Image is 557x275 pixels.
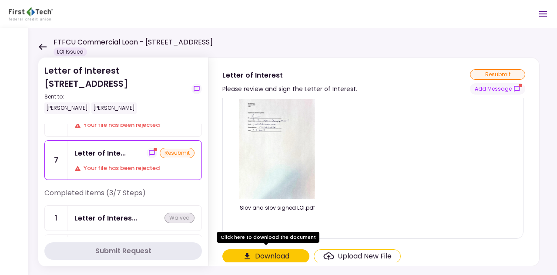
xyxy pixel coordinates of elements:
[95,246,151,256] div: Submit Request
[44,93,188,101] div: Sent to:
[164,213,195,223] div: waived
[470,69,525,80] div: resubmit
[44,188,202,205] div: Completed items (3/7 Steps)
[160,148,195,158] div: resubmit
[74,148,126,159] div: Letter of Interest
[147,148,157,158] button: show-messages
[9,7,53,20] img: Partner icon
[44,64,188,114] div: Letter of Interest [STREET_ADDRESS]
[222,84,357,94] div: Please review and sign the Letter of Interest.
[44,140,202,180] a: 7Letter of Interestshow-messagesresubmitYour file has been rejected
[74,213,137,224] div: Letter of Interest
[54,48,87,56] div: LOI Issued
[45,235,67,260] div: 2
[44,205,202,231] a: 1Letter of Interestwaived
[91,102,137,114] div: [PERSON_NAME]
[208,58,540,266] div: Letter of InterestPlease review and sign the Letter of Interest.resubmitshow-messagesSlov and slo...
[533,3,554,24] button: Open menu
[74,121,195,129] div: Your file has been rejected
[45,206,67,231] div: 1
[74,164,195,173] div: Your file has been rejected
[470,83,525,95] button: show-messages
[54,37,213,48] h1: FTFCU Commercial Loan - [STREET_ADDRESS]
[191,84,202,94] button: show-messages
[232,204,323,212] div: Slov and slov signed LOI.pdf
[338,251,392,261] div: Upload New File
[222,70,357,81] div: Letter of Interest
[222,249,309,263] button: Click here to download the document
[44,234,202,260] a: 2E-Sign Consentapproved
[44,102,90,114] div: [PERSON_NAME]
[45,141,67,180] div: 7
[217,232,319,243] div: Click here to download the document
[44,242,202,260] button: Submit Request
